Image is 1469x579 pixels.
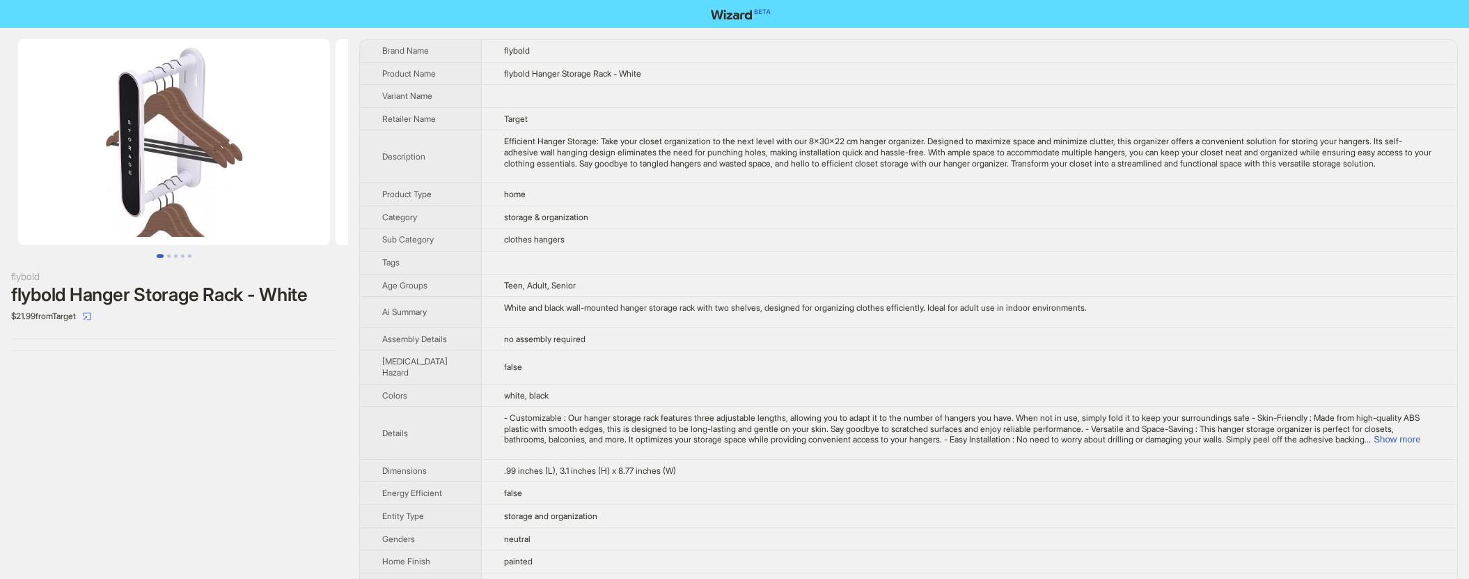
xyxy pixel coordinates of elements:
span: false [504,362,522,372]
span: select [83,312,91,321]
span: .99 inches (L), 3.1 inches (H) x 8.77 inches (W) [504,465,676,476]
span: Home Finish [382,556,430,566]
span: white, black [504,390,549,401]
span: Product Name [382,68,436,79]
span: Energy Efficient [382,488,442,498]
span: Sub Category [382,234,434,245]
span: [MEDICAL_DATA] Hazard [382,356,448,378]
span: Tags [382,257,400,268]
button: Expand [1374,434,1420,445]
span: Dimensions [382,465,427,476]
button: Go to slide 5 [188,254,191,258]
div: White and black wall-mounted hanger storage rack with two shelves, designed for organizing clothe... [504,302,1435,314]
span: neutral [504,534,531,544]
button: Go to slide 2 [167,254,171,258]
span: flybold [504,45,530,56]
span: Age Groups [382,280,427,291]
span: Target [504,114,528,124]
div: flybold Hanger Storage Rack - White [11,284,337,305]
span: ... [1365,434,1371,445]
div: $21.99 from Target [11,305,337,327]
img: flybold Hanger Storage Rack - White image 2 [336,39,647,245]
span: Colors [382,390,407,401]
span: flybold Hanger Storage Rack - White [504,68,641,79]
span: Retailer Name [382,114,436,124]
span: Variant Name [382,91,432,101]
span: Product Type [382,189,432,199]
span: storage and organization [504,511,597,521]
span: Ai Summary [382,307,427,317]
span: Genders [382,534,415,544]
div: flybold [11,269,337,284]
div: Efficient Hanger Storage: Take your closet organization to the next level with our 8x30x22 cm han... [504,136,1435,169]
span: Brand Name [382,45,429,56]
img: flybold Hanger Storage Rack - White image 1 [18,39,330,245]
span: no assembly required [504,334,586,344]
span: painted [504,556,533,566]
span: Teen, Adult, Senior [504,280,576,291]
span: Category [382,212,417,222]
button: Go to slide 4 [181,254,184,258]
span: Assembly Details [382,334,447,344]
div: - Customizable : Our hanger storage rack features three adjustable lengths, allowing you to adapt... [504,412,1435,445]
button: Go to slide 1 [157,254,164,258]
span: Entity Type [382,511,424,521]
span: false [504,488,522,498]
span: storage & organization [504,212,588,222]
span: Description [382,151,425,162]
span: clothes hangers [504,234,565,245]
span: Details [382,428,408,438]
button: Go to slide 3 [174,254,178,258]
span: - Customizable : Our hanger storage rack features three adjustable lengths, allowing you to adapt... [504,412,1420,445]
span: home [504,189,526,199]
